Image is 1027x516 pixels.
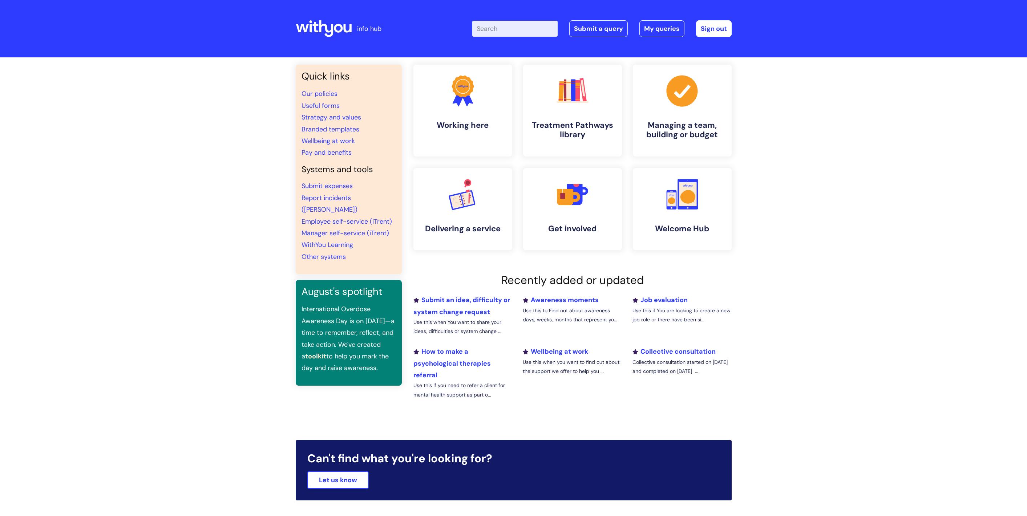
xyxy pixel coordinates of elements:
[523,296,599,304] a: Awareness moments
[529,224,616,233] h4: Get involved
[413,65,512,157] a: Working here
[302,125,359,134] a: Branded templates
[632,296,688,304] a: Job evaluation
[632,306,731,324] p: Use this if You are looking to create a new job role or there have been si...
[413,318,512,336] p: Use this when You want to share your ideas, difficulties or system change ...
[529,121,616,140] h4: Treatment Pathways library
[413,273,732,287] h2: Recently added or updated
[413,168,512,250] a: Delivering a service
[472,21,558,37] input: Search
[302,113,361,122] a: Strategy and values
[523,65,622,157] a: Treatment Pathways library
[302,240,353,249] a: WithYou Learning
[632,347,716,356] a: Collective consultation
[639,121,726,140] h4: Managing a team, building or budget
[472,20,732,37] div: | -
[419,224,506,233] h4: Delivering a service
[523,168,622,250] a: Get involved
[639,224,726,233] h4: Welcome Hub
[357,23,381,34] p: info hub
[639,20,684,37] a: My queries
[302,101,340,110] a: Useful forms
[523,306,622,324] p: Use this to Find out about awareness days, weeks, months that represent yo...
[302,137,355,145] a: Wellbeing at work
[632,358,731,376] p: Collective consultation started on [DATE] and completed on [DATE] ...
[569,20,628,37] a: Submit a query
[302,164,396,175] h4: Systems and tools
[307,471,369,489] a: Let us know
[523,347,588,356] a: Wellbeing at work
[302,229,389,237] a: Manager self-service (iTrent)
[305,352,326,361] a: toolkit
[413,381,512,399] p: Use this if you need to refer a client for mental health support as part o...
[413,296,510,316] a: Submit an idea, difficulty or system change request
[302,217,392,226] a: Employee self-service (iTrent)
[523,358,622,376] p: Use this when you want to find out about the support we offer to help you ...
[696,20,732,37] a: Sign out
[302,182,353,190] a: Submit expenses
[302,252,346,261] a: Other systems
[302,89,337,98] a: Our policies
[633,168,732,250] a: Welcome Hub
[633,65,732,157] a: Managing a team, building or budget
[302,70,396,82] h3: Quick links
[413,347,491,379] a: How to make a psychological therapies referral
[302,148,352,157] a: Pay and benefits
[302,286,396,297] h3: August's spotlight
[302,303,396,374] p: International Overdose Awareness Day is on [DATE]—a time to remember, reflect, and take action. W...
[307,452,720,465] h2: Can't find what you're looking for?
[419,121,506,130] h4: Working here
[302,194,357,214] a: Report incidents ([PERSON_NAME])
